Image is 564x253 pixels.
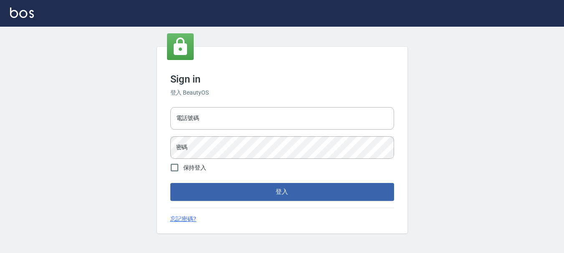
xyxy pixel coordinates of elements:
[170,215,197,223] a: 忘記密碼?
[170,73,394,85] h3: Sign in
[183,163,207,172] span: 保持登入
[170,88,394,97] h6: 登入 BeautyOS
[10,8,34,18] img: Logo
[170,183,394,200] button: 登入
